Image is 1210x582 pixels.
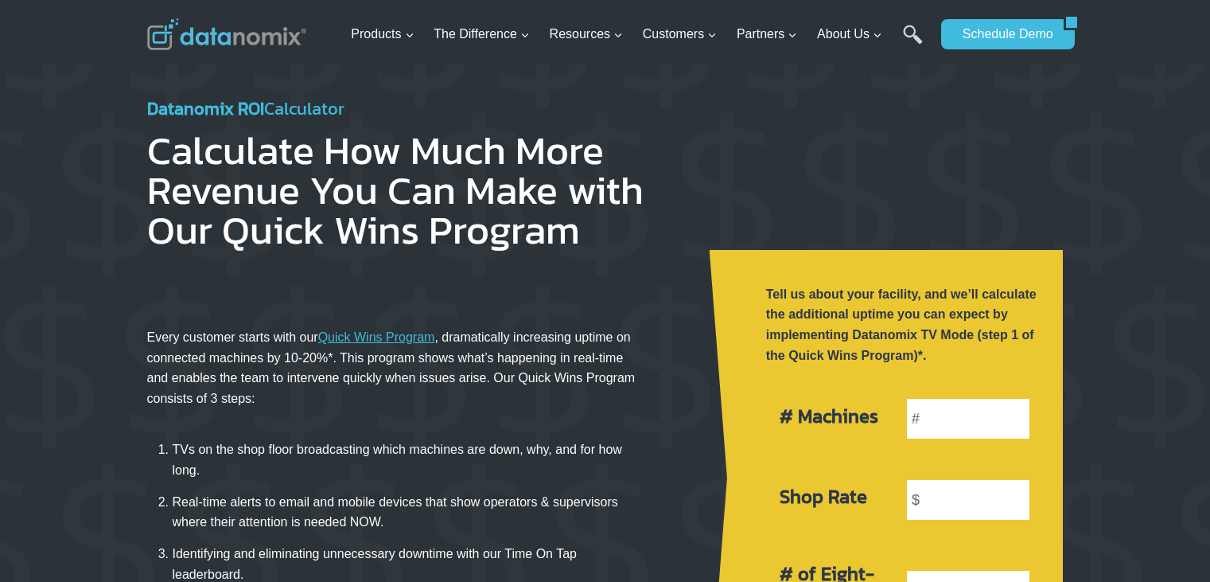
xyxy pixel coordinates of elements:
[817,24,882,45] span: About Us
[550,24,623,45] span: Resources
[643,24,717,45] span: Customers
[941,19,1064,49] a: Schedule Demo
[147,18,306,50] img: Datanomix
[434,24,530,45] span: The Difference
[780,402,878,430] strong: # Machines
[737,24,797,45] span: Partners
[173,434,646,486] li: TVs on the shop floor broadcasting which machines are down, why, and for how long.
[147,96,264,122] strong: Datanomix ROI
[147,96,684,122] h4: Calculator
[766,287,1037,362] strong: Tell us about your facility, and we’ll calculate the additional uptime you can expect by implemen...
[351,24,414,45] span: Products
[173,486,646,538] li: Real-time alerts to email and mobile devices that show operators & supervisors where their attent...
[147,131,684,250] h1: Calculate How Much More Revenue You Can Make with Our Quick Wins Program
[780,482,867,510] strong: Shop Rate
[318,330,435,344] a: Quick Wins Program
[903,25,923,61] a: Search
[344,9,933,61] nav: Primary Navigation
[147,327,646,408] p: Every customer starts with our , dramatically increasing uptime on connected machines by 10-20%*....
